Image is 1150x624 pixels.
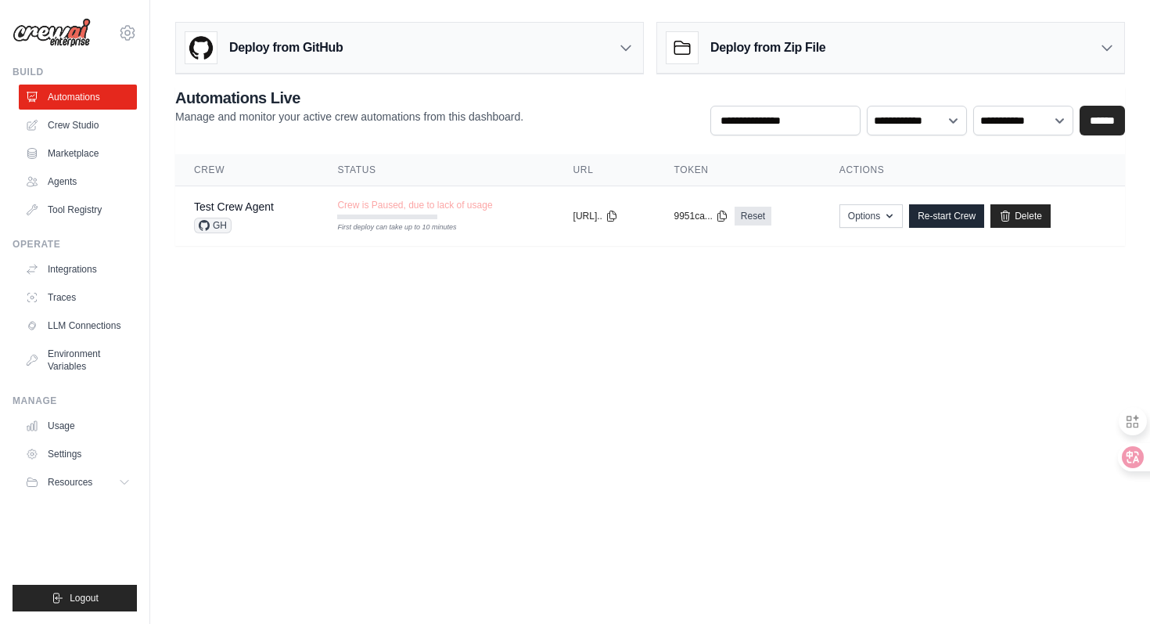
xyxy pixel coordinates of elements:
a: Re-start Crew [909,204,984,228]
button: Logout [13,585,137,611]
a: Tool Registry [19,197,137,222]
p: Manage and monitor your active crew automations from this dashboard. [175,109,523,124]
button: 9951ca... [674,210,728,222]
th: Status [318,154,554,186]
th: Actions [821,154,1125,186]
a: Traces [19,285,137,310]
div: Operate [13,238,137,251]
th: URL [555,154,656,186]
span: GH [194,218,232,233]
button: Resources [19,470,137,495]
a: Automations [19,85,137,110]
div: Build [13,66,137,78]
a: Integrations [19,257,137,282]
a: Delete [990,204,1051,228]
a: Settings [19,442,137,467]
h3: Deploy from GitHub [229,38,343,57]
button: Options [839,204,903,228]
div: First deploy can take up to 10 minutes [337,222,437,233]
img: GitHub Logo [185,32,217,63]
a: Test Crew Agent [194,200,274,213]
div: Manage [13,395,137,407]
img: Logo [13,18,91,48]
a: LLM Connections [19,313,137,338]
span: Crew is Paused, due to lack of usage [337,199,492,211]
a: Usage [19,413,137,438]
h2: Automations Live [175,87,523,109]
a: Crew Studio [19,113,137,138]
th: Token [655,154,820,186]
a: Reset [735,207,771,225]
span: Resources [48,476,92,489]
a: Agents [19,169,137,194]
span: Logout [70,592,99,604]
h3: Deploy from Zip File [710,38,825,57]
a: Marketplace [19,141,137,166]
a: Environment Variables [19,341,137,379]
th: Crew [175,154,318,186]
